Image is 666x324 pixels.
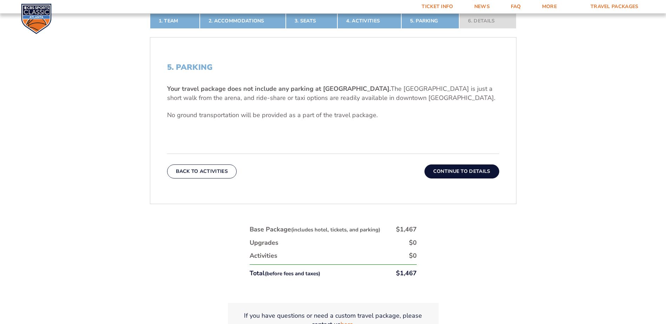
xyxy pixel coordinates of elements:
div: Activities [250,251,277,260]
div: $1,467 [396,225,417,234]
h2: 5. Parking [167,63,499,72]
button: Back To Activities [167,164,237,178]
small: (before fees and taxes) [265,270,320,277]
div: $0 [409,238,417,247]
a: 2. Accommodations [200,13,286,29]
div: Base Package [250,225,380,234]
a: 4. Activities [337,13,401,29]
p: No ground transportation will be provided as a part of the travel package. [167,111,499,120]
img: CBS Sports Classic [21,4,52,34]
div: $1,467 [396,269,417,278]
div: $0 [409,251,417,260]
a: 1. Team [150,13,200,29]
div: Total [250,269,320,278]
p: The [GEOGRAPHIC_DATA] is just a short walk from the arena, and ride-share or taxi options are rea... [167,85,499,102]
div: Upgrades [250,238,278,247]
b: Your travel package does not include any parking at [GEOGRAPHIC_DATA]. [167,85,391,93]
small: (includes hotel, tickets, and parking) [291,226,380,233]
a: 3. Seats [286,13,337,29]
button: Continue To Details [424,164,499,178]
